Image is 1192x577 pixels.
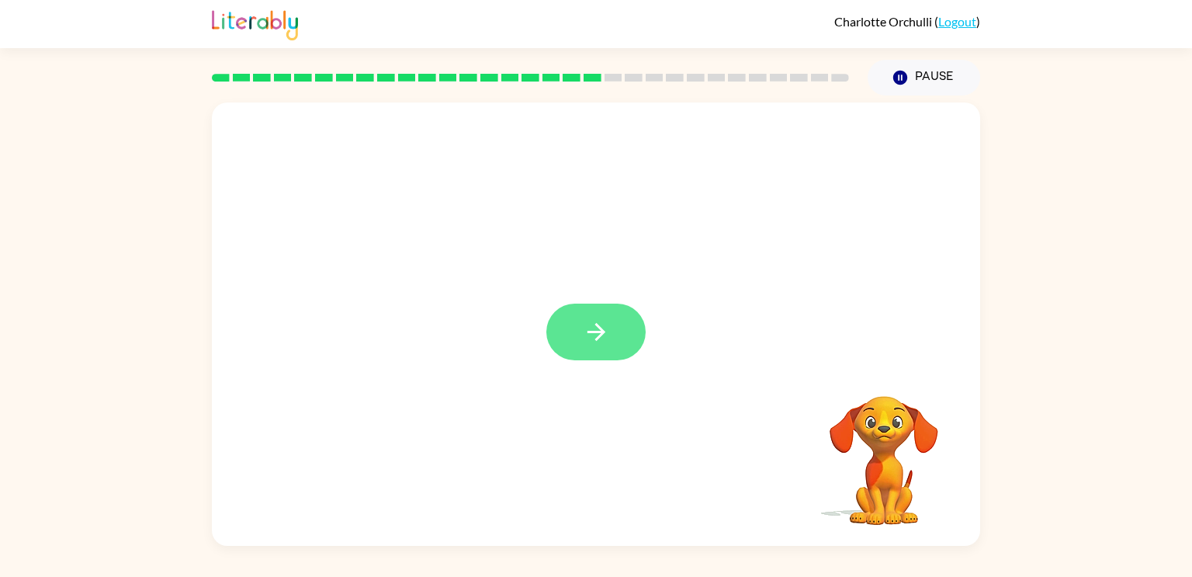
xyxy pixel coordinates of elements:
[868,60,980,96] button: Pause
[938,14,976,29] a: Logout
[212,6,298,40] img: Literably
[806,372,962,527] video: Your browser must support playing .mp4 files to use Literably. Please try using another browser.
[834,14,980,29] div: ( )
[834,14,934,29] span: Charlotte Orchulli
